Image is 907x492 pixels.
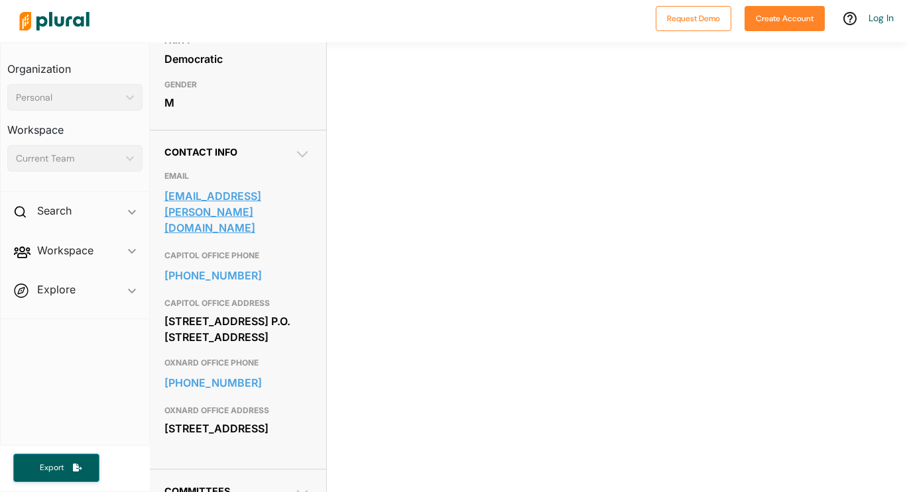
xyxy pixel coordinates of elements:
[7,111,143,140] h3: Workspace
[164,418,311,438] div: [STREET_ADDRESS]
[164,168,311,184] h3: EMAIL
[745,11,825,25] a: Create Account
[13,454,99,482] button: Export
[164,295,311,311] h3: CAPITOL OFFICE ADDRESS
[164,403,311,418] h3: OXNARD OFFICE ADDRESS
[16,91,121,105] div: Personal
[745,6,825,31] button: Create Account
[164,311,311,347] div: [STREET_ADDRESS] P.O. [STREET_ADDRESS]
[164,77,311,93] h3: GENDER
[164,355,311,371] h3: OXNARD OFFICE PHONE
[164,266,311,285] a: [PHONE_NUMBER]
[30,462,73,473] span: Export
[656,6,731,31] button: Request Demo
[37,203,72,218] h2: Search
[869,12,894,24] a: Log In
[16,152,121,166] div: Current Team
[7,50,143,79] h3: Organization
[164,373,311,393] a: [PHONE_NUMBER]
[164,93,311,113] div: M
[164,49,311,69] div: Democratic
[164,248,311,264] h3: CAPITOL OFFICE PHONE
[164,146,237,158] span: Contact Info
[656,11,731,25] a: Request Demo
[164,186,311,238] a: [EMAIL_ADDRESS][PERSON_NAME][DOMAIN_NAME]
